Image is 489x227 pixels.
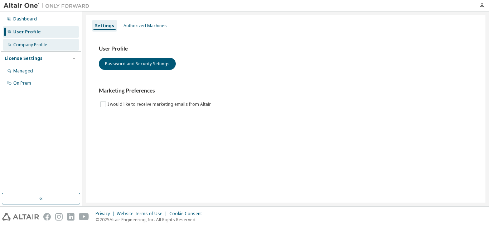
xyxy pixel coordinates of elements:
img: altair_logo.svg [2,213,39,221]
div: Authorized Machines [124,23,167,29]
h3: Marketing Preferences [99,87,473,94]
div: Cookie Consent [169,211,206,217]
img: facebook.svg [43,213,51,221]
div: Settings [95,23,114,29]
div: Website Terms of Use [117,211,169,217]
label: I would like to receive marketing emails from Altair [107,100,212,109]
img: instagram.svg [55,213,63,221]
p: © 2025 Altair Engineering, Inc. All Rights Reserved. [96,217,206,223]
div: Dashboard [13,16,37,22]
h3: User Profile [99,45,473,52]
div: Privacy [96,211,117,217]
div: Company Profile [13,42,47,48]
div: License Settings [5,56,43,61]
div: Managed [13,68,33,74]
div: User Profile [13,29,41,35]
img: Altair One [4,2,93,9]
button: Password and Security Settings [99,58,176,70]
img: youtube.svg [79,213,89,221]
img: linkedin.svg [67,213,74,221]
div: On Prem [13,80,31,86]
